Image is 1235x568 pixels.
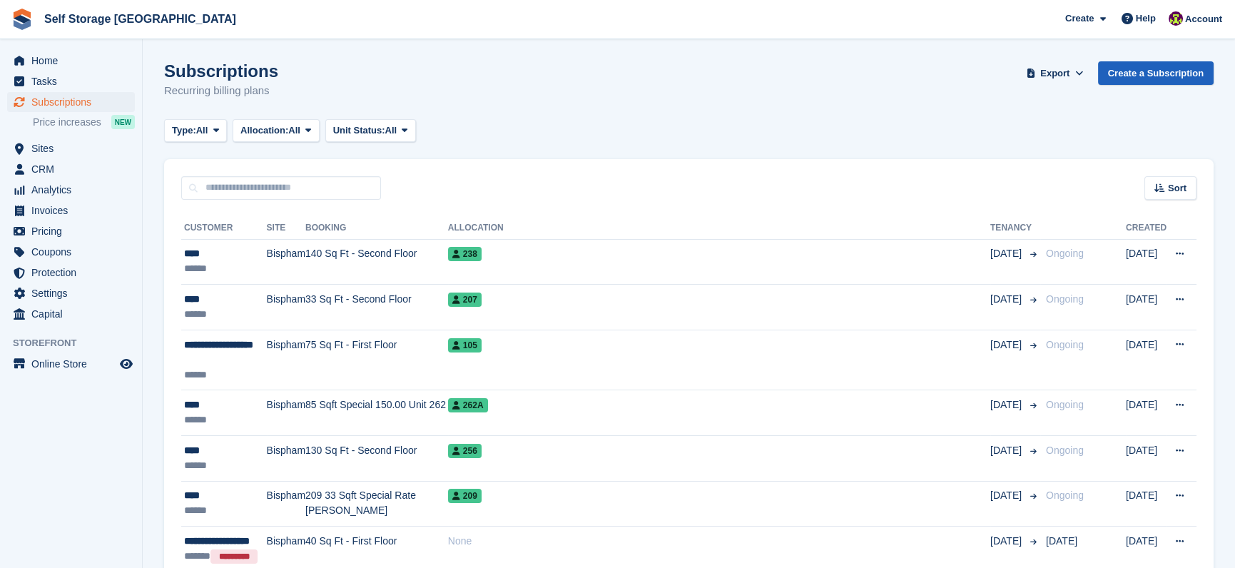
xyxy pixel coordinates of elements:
span: Ongoing [1046,399,1084,410]
span: Price increases [33,116,101,129]
td: Bispham [267,436,305,482]
span: Sites [31,138,117,158]
button: Type: All [164,119,227,143]
span: Tasks [31,71,117,91]
p: Recurring billing plans [164,83,278,99]
td: 85 Sqft Special 150.00 Unit 262 [305,390,448,436]
span: Create [1065,11,1094,26]
th: Allocation [448,217,990,240]
a: Create a Subscription [1098,61,1214,85]
span: Allocation: [240,123,288,138]
td: 130 Sq Ft - Second Floor [305,436,448,482]
td: [DATE] [1126,285,1167,330]
span: Account [1185,12,1222,26]
span: Settings [31,283,117,303]
td: [DATE] [1126,390,1167,436]
span: Coupons [31,242,117,262]
a: menu [7,242,135,262]
a: Self Storage [GEOGRAPHIC_DATA] [39,7,242,31]
span: [DATE] [990,292,1025,307]
span: 207 [448,293,482,307]
a: menu [7,138,135,158]
td: [DATE] [1126,330,1167,390]
span: Storefront [13,336,142,350]
td: 75 Sq Ft - First Floor [305,330,448,390]
a: menu [7,283,135,303]
td: 33 Sq Ft - Second Floor [305,285,448,330]
span: [DATE] [990,488,1025,503]
a: menu [7,92,135,112]
th: Booking [305,217,448,240]
span: [DATE] [990,246,1025,261]
span: [DATE] [1046,535,1077,547]
span: [DATE] [990,397,1025,412]
span: 209 [448,489,482,503]
span: All [385,123,397,138]
th: Tenancy [990,217,1040,240]
td: Bispham [267,481,305,527]
h1: Subscriptions [164,61,278,81]
span: Online Store [31,354,117,374]
button: Unit Status: All [325,119,416,143]
span: Ongoing [1046,490,1084,501]
div: NEW [111,115,135,129]
td: Bispham [267,239,305,285]
td: Bispham [267,285,305,330]
a: Preview store [118,355,135,372]
td: [DATE] [1126,481,1167,527]
th: Site [267,217,305,240]
span: Protection [31,263,117,283]
span: Pricing [31,221,117,241]
button: Export [1024,61,1087,85]
span: 262A [448,398,488,412]
img: Nicholas Williams [1169,11,1183,26]
span: [DATE] [990,534,1025,549]
a: menu [7,263,135,283]
a: menu [7,354,135,374]
span: [DATE] [990,443,1025,458]
td: [DATE] [1126,436,1167,482]
span: Export [1040,66,1069,81]
a: menu [7,221,135,241]
span: Ongoing [1046,339,1084,350]
td: Bispham [267,390,305,436]
span: CRM [31,159,117,179]
span: Home [31,51,117,71]
a: menu [7,71,135,91]
span: 256 [448,444,482,458]
span: Ongoing [1046,445,1084,456]
span: [DATE] [990,338,1025,353]
img: stora-icon-8386f47178a22dfd0bd8f6a31ec36ba5ce8667c1dd55bd0f319d3a0aa187defe.svg [11,9,33,30]
a: menu [7,180,135,200]
span: Ongoing [1046,293,1084,305]
td: Bispham [267,330,305,390]
th: Created [1126,217,1167,240]
a: menu [7,304,135,324]
span: Capital [31,304,117,324]
span: Ongoing [1046,248,1084,259]
span: Invoices [31,201,117,220]
span: Help [1136,11,1156,26]
td: 140 Sq Ft - Second Floor [305,239,448,285]
span: All [196,123,208,138]
td: 209 33 Sqft Special Rate [PERSON_NAME] [305,481,448,527]
a: menu [7,51,135,71]
span: Type: [172,123,196,138]
a: Price increases NEW [33,114,135,130]
span: 238 [448,247,482,261]
td: [DATE] [1126,239,1167,285]
span: Unit Status: [333,123,385,138]
button: Allocation: All [233,119,320,143]
a: menu [7,201,135,220]
span: Analytics [31,180,117,200]
th: Customer [181,217,267,240]
span: 105 [448,338,482,353]
span: Sort [1168,181,1186,196]
div: None [448,534,990,549]
a: menu [7,159,135,179]
span: Subscriptions [31,92,117,112]
span: All [288,123,300,138]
